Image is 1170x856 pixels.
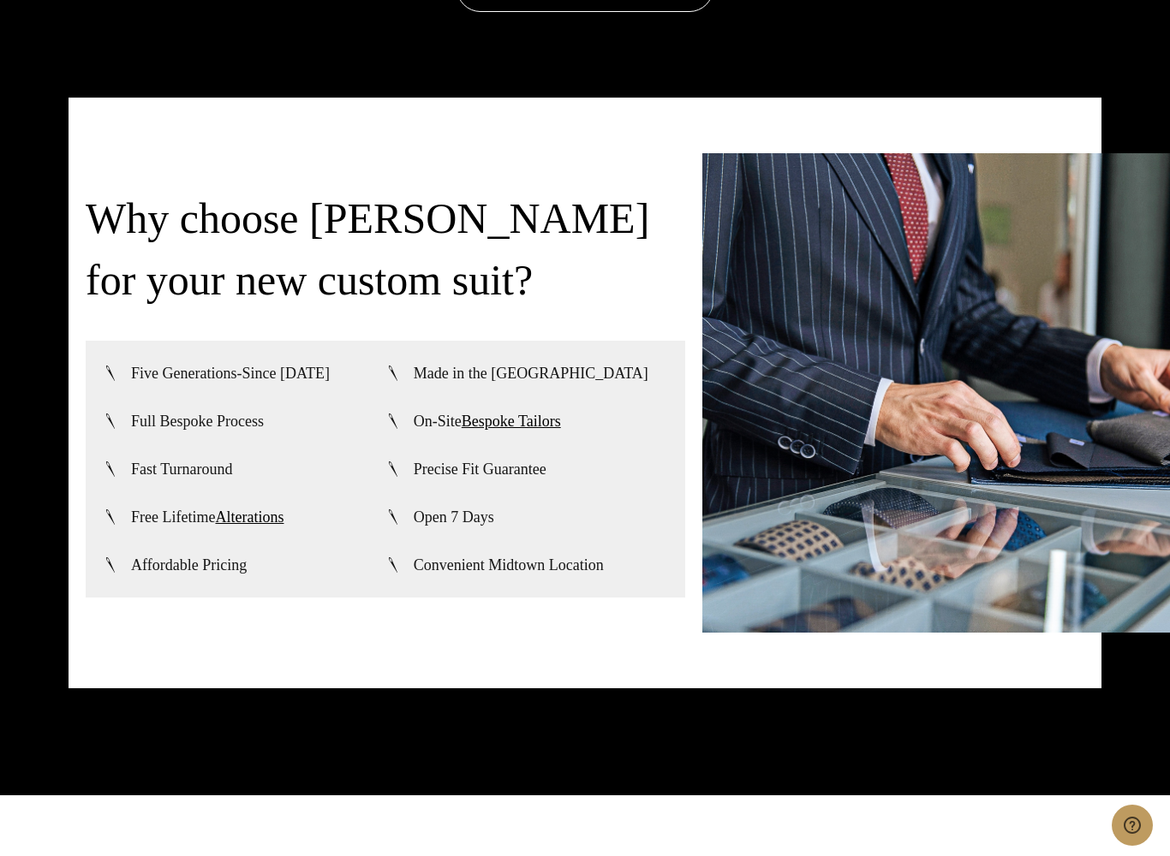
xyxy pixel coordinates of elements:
span: Five Generations-Since [DATE] [131,363,330,383]
span: Made in the [GEOGRAPHIC_DATA] [414,363,648,383]
h3: Why choose [PERSON_NAME] for your new custom suit? [86,187,685,311]
span: Fast Turnaround [131,459,233,479]
a: Alterations [215,508,284,526]
iframe: Opens a widget where you can chat to one of our agents [1112,805,1153,847]
span: Precise Fit Guarantee [414,459,546,479]
span: Affordable Pricing [131,555,247,575]
span: Free Lifetime [131,507,284,527]
span: Full Bespoke Process [131,411,264,431]
a: Bespoke Tailors [462,413,561,430]
span: Convenient Midtown Location [414,555,604,575]
span: Open 7 Days [414,507,494,527]
span: On-Site [414,411,561,431]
